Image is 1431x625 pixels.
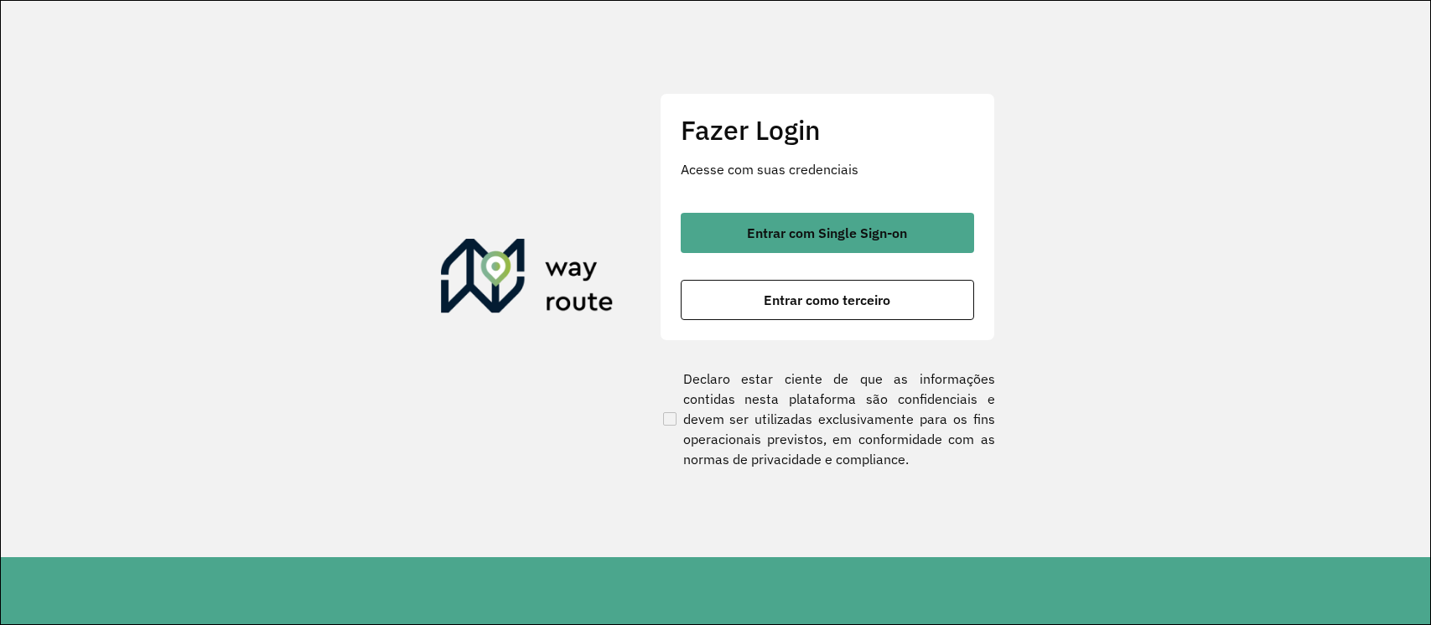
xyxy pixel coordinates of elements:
[681,213,974,253] button: button
[681,280,974,320] button: button
[747,226,907,240] span: Entrar com Single Sign-on
[681,114,974,146] h2: Fazer Login
[764,293,890,307] span: Entrar como terceiro
[681,159,974,179] p: Acesse com suas credenciais
[660,369,995,469] label: Declaro estar ciente de que as informações contidas nesta plataforma são confidenciais e devem se...
[441,239,614,319] img: Roteirizador AmbevTech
